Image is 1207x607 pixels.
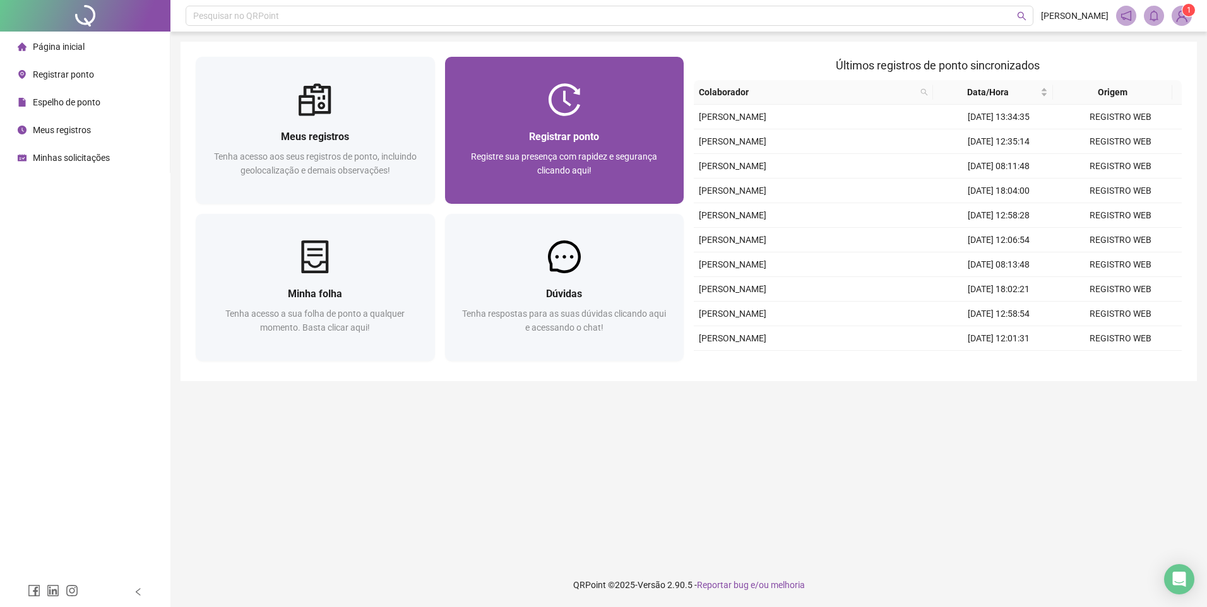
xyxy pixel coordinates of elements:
span: [PERSON_NAME] [699,210,766,220]
span: schedule [18,153,27,162]
footer: QRPoint © 2025 - 2.90.5 - [170,563,1207,607]
span: [PERSON_NAME] [699,186,766,196]
td: [DATE] 12:58:28 [938,203,1060,228]
span: home [18,42,27,51]
span: [PERSON_NAME] [699,161,766,171]
td: [DATE] 12:35:14 [938,129,1060,154]
td: REGISTRO WEB [1060,326,1182,351]
span: Registrar ponto [529,131,599,143]
span: left [134,587,143,596]
span: Reportar bug e/ou melhoria [697,580,805,590]
span: Página inicial [33,42,85,52]
span: instagram [66,584,78,597]
td: REGISTRO WEB [1060,154,1182,179]
span: Tenha respostas para as suas dúvidas clicando aqui e acessando o chat! [462,309,666,333]
span: Registre sua presença com rapidez e segurança clicando aqui! [471,151,657,175]
td: [DATE] 12:58:54 [938,302,1060,326]
td: REGISTRO WEB [1060,351,1182,375]
span: [PERSON_NAME] [699,309,766,319]
span: Espelho de ponto [33,97,100,107]
span: clock-circle [18,126,27,134]
td: [DATE] 18:04:00 [938,179,1060,203]
td: [DATE] 08:13:48 [938,252,1060,277]
td: REGISTRO WEB [1060,203,1182,228]
td: REGISTRO WEB [1060,129,1182,154]
span: search [918,83,931,102]
span: Meus registros [281,131,349,143]
th: Origem [1053,80,1173,105]
a: Registrar pontoRegistre sua presença com rapidez e segurança clicando aqui! [445,57,684,204]
span: Versão [638,580,665,590]
span: file [18,98,27,107]
td: REGISTRO WEB [1060,179,1182,203]
span: notification [1121,10,1132,21]
span: [PERSON_NAME] [1041,9,1109,23]
span: Meus registros [33,125,91,135]
sup: Atualize o seu contato no menu Meus Dados [1182,4,1195,16]
td: REGISTRO WEB [1060,252,1182,277]
td: [DATE] 18:02:21 [938,277,1060,302]
td: REGISTRO WEB [1060,105,1182,129]
span: [PERSON_NAME] [699,235,766,245]
span: environment [18,70,27,79]
span: Registrar ponto [33,69,94,80]
td: REGISTRO WEB [1060,228,1182,252]
span: [PERSON_NAME] [699,284,766,294]
td: REGISTRO WEB [1060,277,1182,302]
a: Meus registrosTenha acesso aos seus registros de ponto, incluindo geolocalização e demais observa... [196,57,435,204]
td: REGISTRO WEB [1060,302,1182,326]
span: Últimos registros de ponto sincronizados [836,59,1040,72]
span: Dúvidas [546,288,582,300]
div: Open Intercom Messenger [1164,564,1194,594]
img: 89977 [1172,6,1191,25]
span: Tenha acesso aos seus registros de ponto, incluindo geolocalização e demais observações! [214,151,417,175]
a: DúvidasTenha respostas para as suas dúvidas clicando aqui e acessando o chat! [445,214,684,361]
td: [DATE] 12:06:54 [938,228,1060,252]
span: [PERSON_NAME] [699,333,766,343]
span: search [1017,11,1026,21]
span: Minha folha [288,288,342,300]
a: Minha folhaTenha acesso a sua folha de ponto a qualquer momento. Basta clicar aqui! [196,214,435,361]
span: Minhas solicitações [33,153,110,163]
th: Data/Hora [933,80,1053,105]
span: Data/Hora [938,85,1038,99]
td: [DATE] 12:01:31 [938,326,1060,351]
span: Tenha acesso a sua folha de ponto a qualquer momento. Basta clicar aqui! [225,309,405,333]
span: Colaborador [699,85,915,99]
span: [PERSON_NAME] [699,136,766,146]
span: search [920,88,928,96]
span: bell [1148,10,1160,21]
td: [DATE] 08:11:48 [938,154,1060,179]
span: [PERSON_NAME] [699,259,766,269]
span: facebook [28,584,40,597]
td: [DATE] 13:34:35 [938,105,1060,129]
span: linkedin [47,584,59,597]
td: [DATE] 08:14:50 [938,351,1060,375]
span: 1 [1187,6,1191,15]
span: [PERSON_NAME] [699,112,766,122]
